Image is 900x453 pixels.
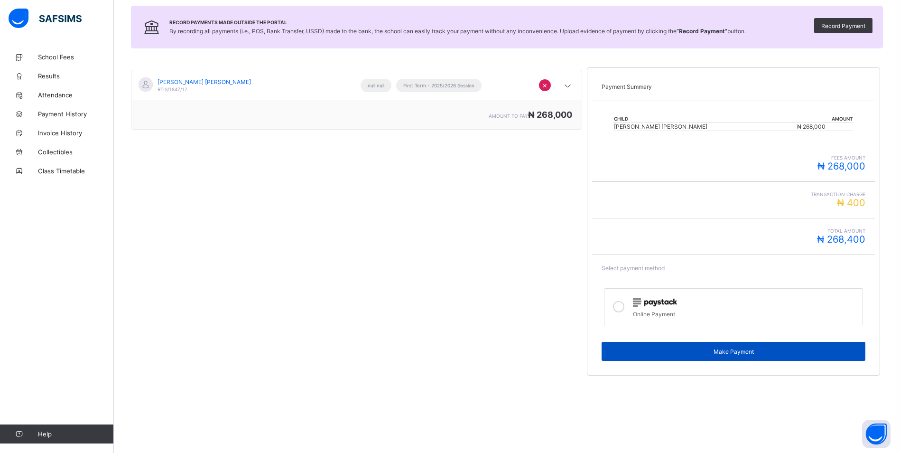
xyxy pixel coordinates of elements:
[169,28,746,35] span: By recording all payments (i.e., POS, Bank Transfer, USSD) made to the bank, the school can easil...
[602,264,665,272] span: Select payment method
[38,430,113,438] span: Help
[38,91,114,99] span: Attendance
[38,148,114,156] span: Collectibles
[633,308,858,318] div: Online Payment
[602,83,865,90] p: Payment Summary
[633,298,677,307] img: paystack.0b99254114f7d5403c0525f3550acd03.svg
[609,348,858,355] span: Make Payment
[131,70,582,130] div: [object Object]
[38,167,114,175] span: Class Timetable
[169,19,746,25] span: Record Payments Made Outside the Portal
[862,420,891,448] button: Open asap
[403,83,474,88] span: First Term - 2025/2026 Session
[817,234,865,245] span: ₦ 268,400
[38,72,114,80] span: Results
[562,81,573,91] i: arrow
[38,129,114,137] span: Invoice History
[602,155,865,160] span: fees amount
[602,191,865,197] span: Transaction charge
[837,197,865,208] span: ₦ 400
[368,83,384,88] span: null null
[158,86,187,92] span: RTIS/1847/17
[602,228,865,234] span: Total Amount
[677,28,727,35] b: “Record Payment”
[821,22,865,29] span: Record Payment
[817,160,865,172] span: ₦ 268,000
[38,53,114,61] span: School Fees
[797,123,826,130] span: ₦ 268,000
[489,113,528,119] span: amount to pay
[9,9,82,28] img: safsims
[797,115,854,123] th: Amount
[38,110,114,118] span: Payment History
[528,110,572,120] span: ₦ 268,000
[613,123,797,131] td: [PERSON_NAME] [PERSON_NAME]
[542,80,547,90] span: ×
[158,78,251,85] span: [PERSON_NAME] [PERSON_NAME]
[613,115,797,123] th: Child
